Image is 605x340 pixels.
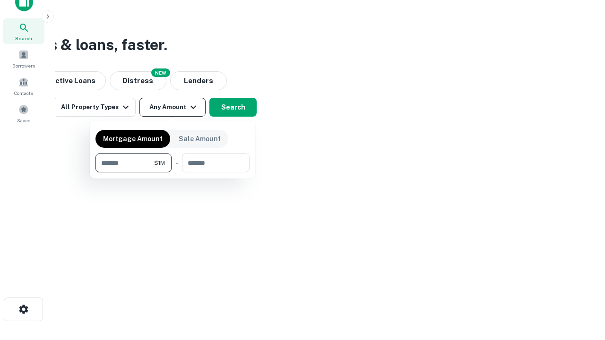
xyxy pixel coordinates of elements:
p: Mortgage Amount [103,134,163,144]
div: - [175,153,178,172]
span: $1M [154,159,165,167]
p: Sale Amount [179,134,221,144]
iframe: Chat Widget [558,234,605,280]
